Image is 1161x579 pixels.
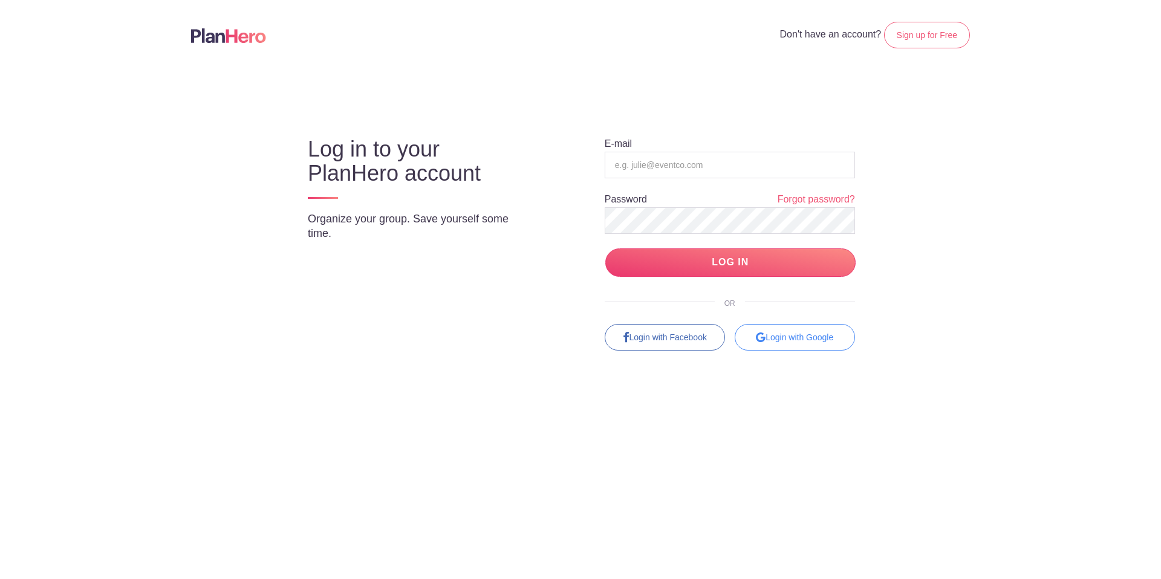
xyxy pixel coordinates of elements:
img: Logo main planhero [191,28,266,43]
input: LOG IN [605,248,856,277]
div: Login with Google [735,324,855,351]
span: Don't have an account? [780,29,882,39]
h3: Log in to your PlanHero account [308,137,535,186]
label: E-mail [605,139,632,149]
a: Sign up for Free [884,22,970,48]
input: e.g. julie@eventco.com [605,152,855,178]
span: OR [715,299,745,308]
label: Password [605,195,647,204]
a: Login with Facebook [605,324,725,351]
p: Organize your group. Save yourself some time. [308,212,535,241]
a: Forgot password? [778,193,855,207]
